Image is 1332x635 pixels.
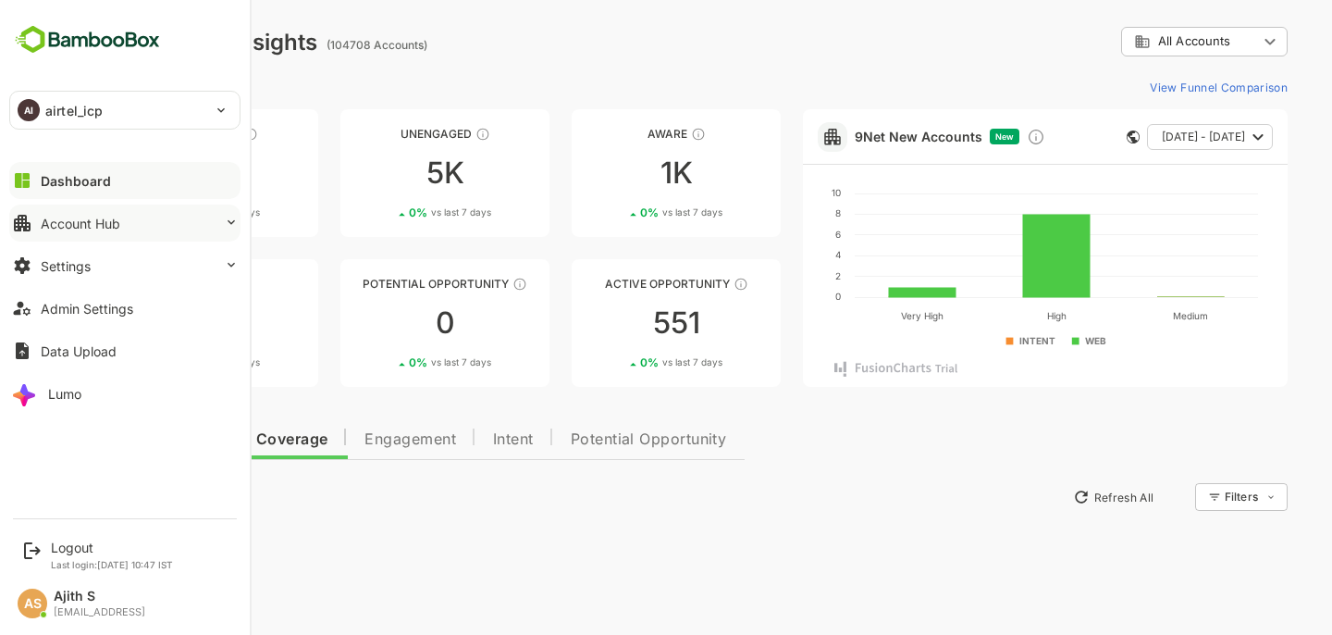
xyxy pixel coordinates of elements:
text: 2 [771,270,776,281]
div: Lumo [48,386,81,402]
div: These accounts have just entered the buying cycle and need further nurturing [626,127,641,142]
p: Last login: [DATE] 10:47 IST [51,559,173,570]
button: Settings [9,247,240,284]
div: All Accounts [1056,24,1223,60]
div: 0 [44,308,253,338]
span: vs last 7 days [366,355,426,369]
text: 10 [767,187,776,198]
button: Dashboard [9,162,240,199]
div: 98K [44,158,253,188]
div: 0 % [344,205,426,219]
text: 6 [771,229,776,240]
text: Very High [836,310,879,322]
div: Filters [1160,490,1193,504]
div: Admin Settings [41,301,133,317]
div: Filters [1158,480,1223,514]
div: Discover new ICP-fit accounts showing engagement — via intent surges, anonymous website visits, L... [962,128,980,146]
div: 0 % [575,355,658,369]
div: 0 % [575,205,658,219]
span: vs last 7 days [366,205,426,219]
text: 8 [771,207,776,218]
div: Ajith S [54,589,145,604]
button: Account Hub [9,205,240,242]
a: UnreachedThese accounts have not been engaged with for a defined time period98K0%vs last 7 days [44,109,253,237]
span: vs last 7 days [135,355,195,369]
button: Refresh All [1000,482,1097,512]
img: BambooboxFullLogoMark.5f36c76dfaba33ec1ec1367b70bb1252.svg [9,22,166,57]
span: vs last 7 days [598,205,658,219]
a: EngagedThese accounts are warm, further nurturing would qualify them to MQAs00%vs last 7 days [44,259,253,387]
div: Account Hub [41,216,120,231]
div: Dashboard [41,173,111,189]
button: Admin Settings [9,290,240,327]
div: Dashboard Insights [44,29,253,56]
span: Engagement [300,432,391,447]
div: 1K [507,158,716,188]
div: These accounts are warm, further nurturing would qualify them to MQAs [171,277,186,292]
div: 551 [507,308,716,338]
div: AI [18,99,40,121]
a: 9Net New Accounts [790,129,918,144]
div: These accounts have not been engaged with for a defined time period [179,127,193,142]
div: 5K [276,158,485,188]
button: Lumo [9,375,240,412]
span: Data Quality and Coverage [63,432,263,447]
div: These accounts have not shown enough engagement and need nurturing [411,127,425,142]
div: 0 % [113,355,195,369]
div: These accounts are MQAs and can be passed on to Inside Sales [448,277,462,292]
div: Unreached [44,127,253,141]
div: 0 % [113,205,195,219]
span: vs last 7 days [598,355,658,369]
a: UnengagedThese accounts have not shown enough engagement and need nurturing5K0%vs last 7 days [276,109,485,237]
span: vs last 7 days [135,205,195,219]
div: Engaged [44,277,253,291]
div: [EMAIL_ADDRESS] [54,606,145,618]
span: [DATE] - [DATE] [1097,125,1180,149]
div: This card does not support filter and segments [1062,131,1075,143]
div: Settings [41,258,91,274]
div: Aware [507,127,716,141]
div: 0 % [344,355,426,369]
div: All Accounts [1069,33,1193,50]
p: airtel_icp [45,101,103,120]
span: All Accounts [1093,34,1165,48]
div: These accounts have open opportunities which might be at any of the Sales Stages [669,277,684,292]
span: Potential Opportunity [506,432,662,447]
button: [DATE] - [DATE] [1082,124,1208,150]
div: Data Upload [41,343,117,359]
div: Active Opportunity [507,277,716,291]
div: AIairtel_icp [10,92,240,129]
div: Unengaged [276,127,485,141]
button: New Insights [44,480,179,514]
div: Logout [51,540,173,555]
a: Potential OpportunityThese accounts are MQAs and can be passed on to Inside Sales00%vs last 7 days [276,259,485,387]
div: AS [18,589,47,618]
text: 0 [771,291,776,302]
ag: (104708 Accounts) [262,38,368,52]
span: Intent [428,432,469,447]
a: Active OpportunityThese accounts have open opportunities which might be at any of the Sales Stage... [507,259,716,387]
span: New [931,131,949,142]
button: View Funnel Comparison [1078,72,1223,102]
text: High [982,310,1002,322]
text: Medium [1108,310,1143,321]
button: Data Upload [9,332,240,369]
text: 4 [771,249,776,260]
div: Potential Opportunity [276,277,485,291]
div: 0 [276,308,485,338]
a: AwareThese accounts have just entered the buying cycle and need further nurturing1K0%vs last 7 days [507,109,716,237]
